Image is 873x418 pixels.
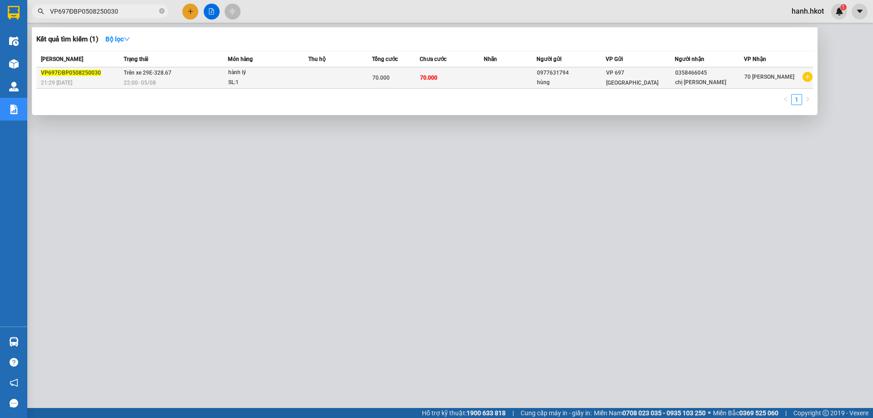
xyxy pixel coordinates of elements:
[783,96,788,102] span: left
[802,94,813,105] li: Next Page
[780,94,791,105] li: Previous Page
[8,6,20,20] img: logo-vxr
[606,70,658,86] span: VP 697 [GEOGRAPHIC_DATA]
[537,78,605,87] div: hùng
[802,94,813,105] button: right
[228,78,296,88] div: SL: 1
[36,35,98,44] h3: Kết quả tìm kiếm ( 1 )
[105,35,130,43] strong: Bộ lọc
[805,96,810,102] span: right
[228,56,253,62] span: Món hàng
[9,105,19,114] img: solution-icon
[124,56,148,62] span: Trạng thái
[744,74,794,80] span: 70 [PERSON_NAME]
[9,59,19,69] img: warehouse-icon
[675,68,743,78] div: 0358466045
[124,70,171,76] span: Trên xe 29E-328.67
[420,75,437,81] span: 70.000
[228,68,296,78] div: hành lý
[484,56,497,62] span: Nhãn
[537,68,605,78] div: 0977631794
[10,399,18,408] span: message
[98,32,137,46] button: Bộ lọcdown
[124,80,156,86] span: 22:00 - 05/08
[41,56,83,62] span: [PERSON_NAME]
[420,56,447,62] span: Chưa cước
[41,80,72,86] span: 21:29 [DATE]
[9,82,19,91] img: warehouse-icon
[9,36,19,46] img: warehouse-icon
[372,75,390,81] span: 70.000
[606,56,623,62] span: VP Gửi
[50,6,157,16] input: Tìm tên, số ĐT hoặc mã đơn
[124,36,130,42] span: down
[744,56,766,62] span: VP Nhận
[537,56,562,62] span: Người gửi
[10,378,18,387] span: notification
[41,70,101,76] span: VP697ĐBP0508250030
[159,7,165,16] span: close-circle
[10,358,18,367] span: question-circle
[159,8,165,14] span: close-circle
[308,56,326,62] span: Thu hộ
[38,8,44,15] span: search
[675,78,743,87] div: chị [PERSON_NAME]
[792,95,802,105] a: 1
[9,337,19,347] img: warehouse-icon
[372,56,398,62] span: Tổng cước
[791,94,802,105] li: 1
[803,72,813,82] span: plus-circle
[675,56,704,62] span: Người nhận
[780,94,791,105] button: left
